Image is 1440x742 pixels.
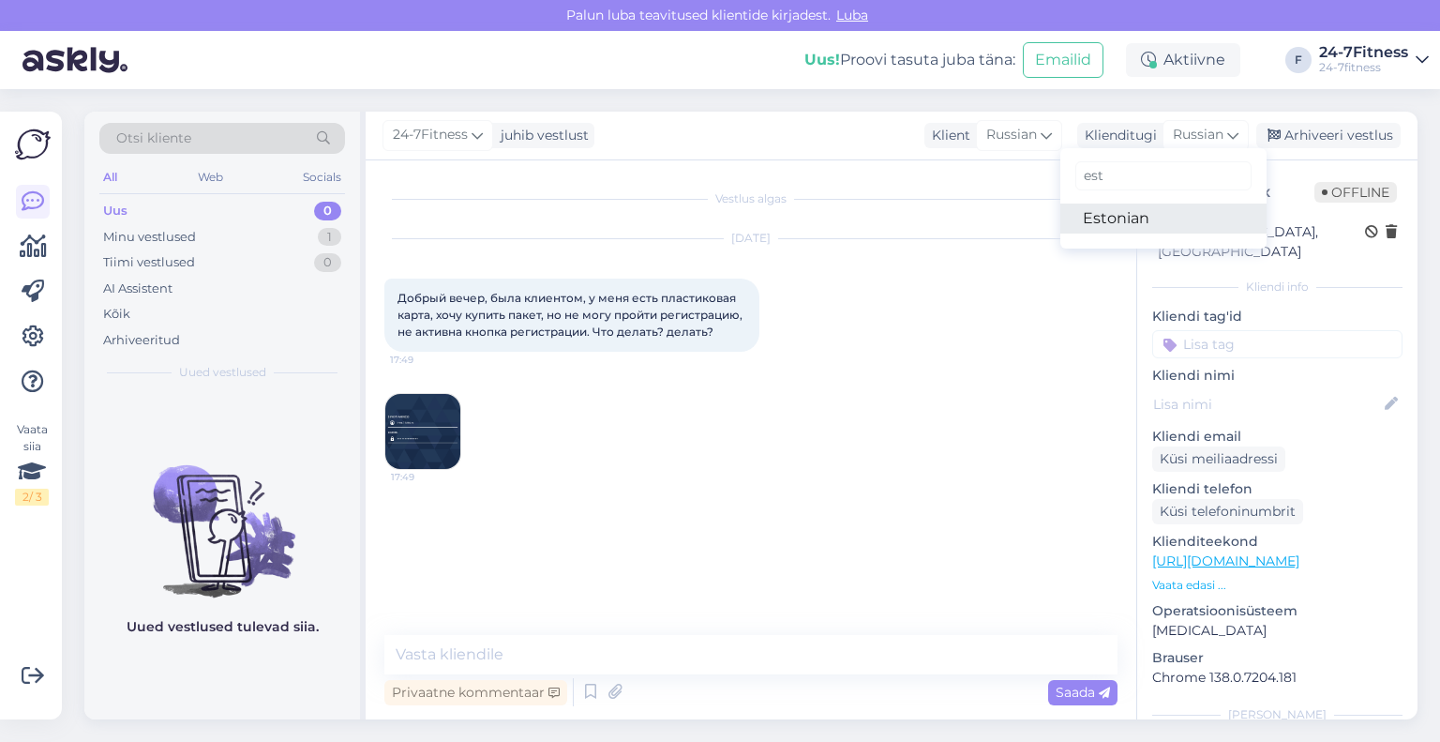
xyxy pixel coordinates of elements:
[1152,706,1402,723] div: [PERSON_NAME]
[1173,125,1223,145] span: Russian
[384,190,1117,207] div: Vestlus algas
[318,228,341,247] div: 1
[1056,684,1110,701] span: Saada
[1256,123,1401,148] div: Arhiveeri vestlus
[384,680,567,705] div: Privaatne kommentaar
[1077,126,1157,145] div: Klienditugi
[1152,532,1402,552] p: Klienditeekond
[1153,394,1381,415] input: Lisa nimi
[84,432,360,600] img: No chats
[1152,279,1402,295] div: Kliendi info
[986,125,1037,145] span: Russian
[103,305,130,324] div: Kõik
[127,617,319,637] p: Uued vestlused tulevad siia.
[1152,366,1402,386] p: Kliendi nimi
[1126,43,1240,77] div: Aktiivne
[390,353,460,367] span: 17:49
[1023,42,1103,78] button: Emailid
[831,7,874,23] span: Luba
[1152,307,1402,326] p: Kliendi tag'id
[1152,427,1402,447] p: Kliendi email
[1314,182,1397,203] span: Offline
[804,51,840,68] b: Uus!
[194,165,227,189] div: Web
[1152,479,1402,499] p: Kliendi telefon
[1152,499,1303,524] div: Küsi telefoninumbrit
[385,394,460,469] img: Attachment
[1285,47,1312,73] div: F
[103,280,172,298] div: AI Assistent
[314,202,341,220] div: 0
[391,470,461,484] span: 17:49
[103,331,180,350] div: Arhiveeritud
[99,165,121,189] div: All
[493,126,589,145] div: juhib vestlust
[116,129,191,148] span: Otsi kliente
[299,165,345,189] div: Socials
[1152,553,1299,569] a: [URL][DOMAIN_NAME]
[103,253,195,272] div: Tiimi vestlused
[1152,621,1402,641] p: [MEDICAL_DATA]
[15,127,51,162] img: Askly Logo
[924,126,970,145] div: Klient
[1152,668,1402,688] p: Chrome 138.0.7204.181
[179,364,266,381] span: Uued vestlused
[397,291,745,339] span: Добрый вечер, была клиентом, у меня есть пластиковая карта, хочу купить пакет, но не могу пройти ...
[1152,601,1402,621] p: Operatsioonisüsteem
[1152,447,1285,472] div: Küsi meiliaadressi
[1152,330,1402,358] input: Lisa tag
[1152,577,1402,594] p: Vaata edasi ...
[804,49,1015,71] div: Proovi tasuta juba täna:
[1075,161,1252,190] input: Kirjuta, millist tag'i otsid
[15,489,49,506] div: 2 / 3
[393,125,468,145] span: 24-7Fitness
[1319,45,1408,60] div: 24-7Fitness
[1152,648,1402,668] p: Brauser
[384,230,1117,247] div: [DATE]
[1319,45,1429,75] a: 24-7Fitness24-7fitness
[15,421,49,506] div: Vaata siia
[1060,204,1267,234] a: Estonian
[314,253,341,272] div: 0
[103,228,196,247] div: Minu vestlused
[1319,60,1408,75] div: 24-7fitness
[103,202,127,220] div: Uus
